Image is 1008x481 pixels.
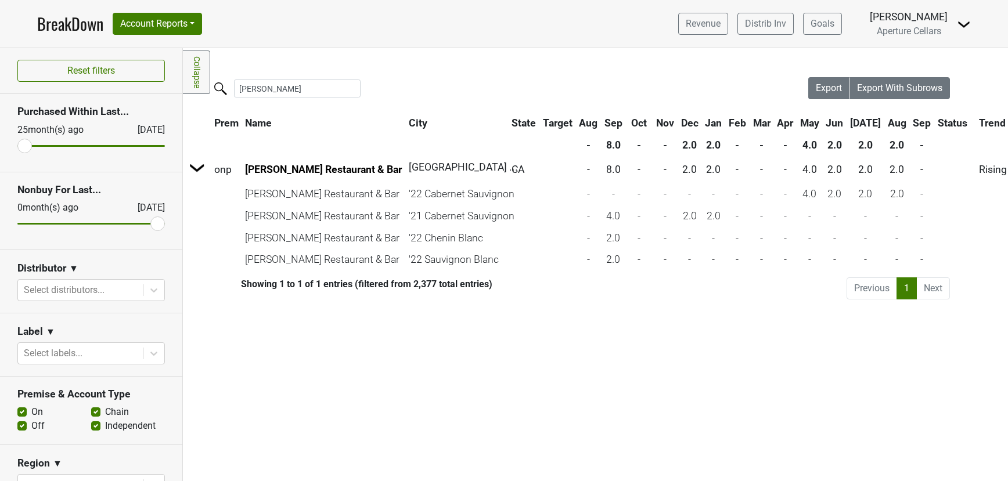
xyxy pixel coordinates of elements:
[211,157,242,182] td: onp
[726,205,749,226] td: -
[774,135,796,155] th: -
[885,249,909,270] td: -
[627,227,653,248] td: -
[31,419,45,433] label: Off
[678,113,701,133] th: Dec: activate to sort column ascending
[127,201,165,215] div: [DATE]
[183,279,492,290] div: Showing 1 to 1 of 1 entries (filtered from 2,377 total entries)
[576,113,600,133] th: Aug: activate to sort column ascending
[910,113,934,133] th: Sep: activate to sort column ascending
[706,164,721,175] span: 2.0
[509,113,539,133] th: State: activate to sort column ascending
[847,113,884,133] th: Jul: activate to sort column ascending
[184,113,210,133] th: &nbsp;: activate to sort column ascending
[243,227,405,248] td: [PERSON_NAME] Restaurant & Bar
[774,227,796,248] td: -
[774,113,796,133] th: Apr: activate to sort column ascending
[979,117,1006,129] span: Trend
[105,405,129,419] label: Chain
[750,205,773,226] td: -
[183,50,210,94] a: Collapse
[847,183,884,204] td: 2.0
[211,113,242,133] th: Prem: activate to sort column ascending
[587,164,590,175] span: -
[678,135,701,155] th: 2.0
[37,12,103,36] a: BreakDown
[627,113,653,133] th: Oct: activate to sort column ascending
[627,205,653,226] td: -
[803,13,842,35] a: Goals
[726,227,749,248] td: -
[760,164,763,175] span: -
[910,183,934,204] td: -
[802,164,817,175] span: 4.0
[576,205,600,226] td: -
[885,183,909,204] td: 2.0
[858,164,873,175] span: 2.0
[653,183,677,204] td: -
[69,262,78,276] span: ▼
[406,249,507,270] td: '22 Sauvignon Blanc
[703,249,725,270] td: -
[885,135,909,155] th: 2.0
[823,227,847,248] td: -
[847,227,884,248] td: -
[664,164,667,175] span: -
[406,227,507,248] td: '22 Chenin Blanc
[653,227,677,248] td: -
[17,60,165,82] button: Reset filters
[245,117,272,129] span: Name
[823,205,847,226] td: -
[797,205,822,226] td: -
[847,205,884,226] td: -
[827,164,842,175] span: 2.0
[857,82,942,93] span: Export With Subrows
[602,113,625,133] th: Sep: activate to sort column ascending
[870,9,948,24] div: [PERSON_NAME]
[897,277,917,299] a: 1
[737,13,794,35] a: Distrib Inv
[774,183,796,204] td: -
[920,164,923,175] span: -
[726,249,749,270] td: -
[406,113,502,133] th: City: activate to sort column ascending
[823,183,847,204] td: 2.0
[910,135,934,155] th: -
[512,164,524,175] span: CA
[602,249,625,270] td: 2.0
[653,205,677,226] td: -
[750,183,773,204] td: -
[17,123,110,137] div: 25 month(s) ago
[543,117,573,129] span: Target
[885,113,909,133] th: Aug: activate to sort column ascending
[17,457,50,469] h3: Region
[678,205,701,226] td: 2.0
[243,205,405,226] td: [PERSON_NAME] Restaurant & Bar
[797,135,822,155] th: 4.0
[703,135,725,155] th: 2.0
[17,262,66,274] h3: Distributor
[797,183,822,204] td: 4.0
[847,135,884,155] th: 2.0
[245,164,402,175] a: [PERSON_NAME] Restaurant & Bar
[17,106,165,118] h3: Purchased Within Last...
[726,113,749,133] th: Feb: activate to sort column ascending
[797,113,822,133] th: May: activate to sort column ascending
[823,113,847,133] th: Jun: activate to sort column ascending
[703,227,725,248] td: -
[750,113,773,133] th: Mar: activate to sort column ascending
[627,135,653,155] th: -
[678,249,701,270] td: -
[910,205,934,226] td: -
[797,249,822,270] td: -
[703,183,725,204] td: -
[576,249,600,270] td: -
[46,325,55,339] span: ▼
[823,249,847,270] td: -
[17,201,110,215] div: 0 month(s) ago
[726,183,749,204] td: -
[784,164,787,175] span: -
[606,164,621,175] span: 8.0
[877,26,941,37] span: Aperture Cellars
[189,159,206,176] img: Arrow right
